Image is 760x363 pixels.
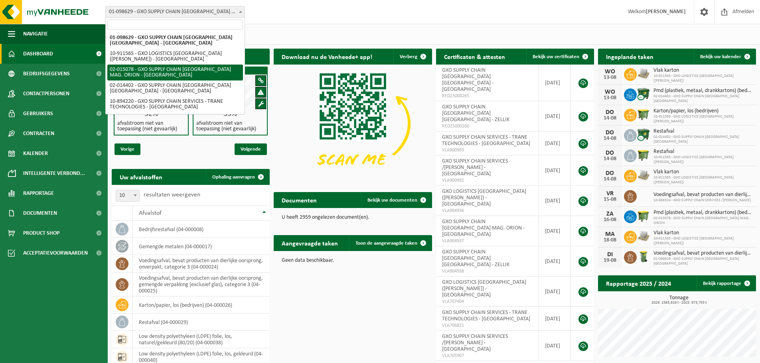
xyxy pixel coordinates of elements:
span: Bekijk uw kalender [700,54,741,59]
td: voedingsafval, bevat producten van dierlijke oorsprong, gemengde verpakking (exclusief glas), cat... [133,273,270,296]
div: 15-08 [602,197,618,202]
div: 14-08 [602,177,618,182]
span: Volgende [235,143,267,155]
span: GXO LOGISTICS [GEOGRAPHIC_DATA] ([PERSON_NAME]) - [GEOGRAPHIC_DATA] [442,188,526,207]
a: Ophaling aanvragen [206,169,269,185]
img: LP-PA-00000-WDN-11 [637,67,650,80]
div: 13-08 [602,75,618,80]
h2: Certificaten & attesten [436,49,513,64]
button: Verberg [393,49,431,65]
img: LP-PA-00000-WDN-11 [637,169,650,182]
a: Bekijk uw certificaten [526,49,593,65]
div: 14-08 [602,156,618,162]
li: 10-894220 - GXO SUPPLY CHAIN SERVICES - TRANE TECHNOLOGIES - [GEOGRAPHIC_DATA] [107,96,243,112]
span: GXO SUPPLY CHAIN SERVICES - TRANE TECHNOLOGIES - [GEOGRAPHIC_DATA] [442,310,530,322]
span: Acceptatievoorwaarden [23,243,88,263]
h2: Download nu de Vanheede+ app! [274,49,380,64]
span: GXO SUPPLY CHAIN [GEOGRAPHIC_DATA] MAG. ORION - [GEOGRAPHIC_DATA] [442,219,525,237]
span: Voedingsafval, bevat producten van dierlijke oorsprong, onverpakt, categorie 3 [653,192,752,198]
div: 18-08 [602,237,618,243]
span: Documenten [23,203,57,223]
td: bedrijfsrestafval (04-000008) [133,221,270,238]
span: 10-911565 - GXO LOGISTICS [GEOGRAPHIC_DATA] ([PERSON_NAME]) [653,155,752,165]
span: 01-098629 - GXO SUPPLY CHAIN ANTWERP NV - ANTWERPEN [105,6,245,18]
label: resultaten weergeven [144,192,200,198]
p: U heeft 2959 ongelezen document(en). [282,215,424,220]
strong: [PERSON_NAME] [646,9,686,15]
div: DO [602,130,618,136]
span: Bekijk uw certificaten [533,54,579,59]
span: Navigatie [23,24,48,44]
span: GXO SUPPLY CHAIN SERVICES /[PERSON_NAME] - [GEOGRAPHIC_DATA] [442,158,508,177]
img: WB-1100-HPE-GN-51 [637,209,650,223]
span: VLA904938 [442,268,533,275]
li: 02-015078 - GXO SUPPLY CHAIN [GEOGRAPHIC_DATA] MAG. ORION - [GEOGRAPHIC_DATA] [107,65,243,80]
img: WB-0140-HPE-GN-50 [637,250,650,263]
span: Rapportage [23,183,54,203]
div: 14-08 [602,116,618,121]
h3: Tonnage [602,295,756,305]
span: Restafval [653,128,752,135]
span: Gebruikers [23,104,53,124]
span: 10 [116,190,140,202]
span: GXO LOGISTICS [GEOGRAPHIC_DATA] ([PERSON_NAME]) - [GEOGRAPHIC_DATA] [442,279,526,298]
li: 02-014402 - GXO SUPPLY CHAIN [GEOGRAPHIC_DATA] [GEOGRAPHIC_DATA] - [GEOGRAPHIC_DATA] [107,80,243,96]
span: GXO SUPPLY CHAIN [GEOGRAPHIC_DATA] [GEOGRAPHIC_DATA] - [GEOGRAPHIC_DATA] [442,67,494,92]
h2: Rapportage 2025 / 2024 [598,275,679,291]
div: WO [602,69,618,75]
td: [DATE] [539,216,570,246]
span: 10 [116,190,139,201]
div: VR [602,190,618,197]
div: DO [602,150,618,156]
span: Vlak karton [653,67,752,74]
span: Afvalstof [139,210,162,216]
img: Download de VHEPlus App [274,65,432,183]
span: VLA707404 [442,298,533,305]
span: GXO SUPPLY CHAIN SERVICES - TRANE TECHNOLOGIES - [GEOGRAPHIC_DATA] [442,134,530,147]
img: WB-1100-HPE-GN-50 [637,148,650,162]
span: Voedingsafval, bevat producten van dierlijke oorsprong, onverpakt, categorie 3 [653,250,752,257]
span: 10-888324 - GXO SUPPLY CHAIN SERVICES /[PERSON_NAME] [653,198,752,203]
span: GXO SUPPLY CHAIN SERVICES /[PERSON_NAME] - [GEOGRAPHIC_DATA] [442,334,508,352]
a: Toon de aangevraagde taken [349,235,431,251]
span: Bedrijfsgegevens [23,64,70,84]
img: WB-1100-CU [637,87,650,101]
span: 10-911565 - GXO LOGISTICS [GEOGRAPHIC_DATA] ([PERSON_NAME]) [653,114,752,124]
div: 14-08 [602,136,618,141]
span: Contactpersonen [23,84,69,104]
span: 10-911565 - GXO LOGISTICS [GEOGRAPHIC_DATA] ([PERSON_NAME]) [653,175,752,185]
td: [DATE] [539,65,570,101]
span: Pmd (plastiek, metaal, drankkartons) (bedrijven) [653,88,752,94]
div: ZA [602,211,618,217]
td: [DATE] [539,101,570,131]
td: voedingsafval, bevat producten van dierlijke oorsprong, onverpakt, categorie 3 (04-000024) [133,255,270,273]
span: 02-015078 - GXO SUPPLY CHAIN [GEOGRAPHIC_DATA] MAG. ORION [653,216,752,226]
span: Vlak karton [653,230,752,236]
span: Vlak karton [653,169,752,175]
td: [DATE] [539,277,570,307]
div: 13-08 [602,95,618,101]
a: Bekijk rapportage [697,275,755,291]
span: VLA706821 [442,322,533,329]
td: restafval (04-000029) [133,314,270,331]
img: WB-1100-HPE-GN-50 [637,108,650,121]
h2: Uw afvalstoffen [112,169,170,184]
h4: afvalstroom niet van toepassing (niet gevaarlijk) [117,121,185,132]
h4: afvalstroom niet van toepassing (niet gevaarlijk) [196,121,264,132]
td: gemengde metalen (04-000017) [133,238,270,255]
td: low density polyethyleen (LDPE) folie, los, naturel/gekleurd (80/20) (04-000038) [133,331,270,348]
h2: Ingeplande taken [598,49,661,64]
li: 10-911565 - GXO LOGISTICS [GEOGRAPHIC_DATA] ([PERSON_NAME]) - [GEOGRAPHIC_DATA] [107,49,243,65]
span: VLA904936 [442,208,533,214]
span: Intelligente verbond... [23,163,85,183]
span: 01-098629 - GXO SUPPLY CHAIN ANTWERP NV - ANTWERPEN [106,6,245,18]
div: DO [602,109,618,116]
span: 02-014402 - GXO SUPPLY CHAIN [GEOGRAPHIC_DATA] [GEOGRAPHIC_DATA] [653,135,752,144]
img: LP-PA-00000-WDN-11 [637,230,650,243]
span: VLA900993 [442,147,533,153]
span: Kalender [23,143,48,163]
span: RED25000260 [442,123,533,130]
td: [DATE] [539,155,570,186]
span: Toon de aangevraagde taken [355,241,417,246]
span: VLA904937 [442,238,533,244]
